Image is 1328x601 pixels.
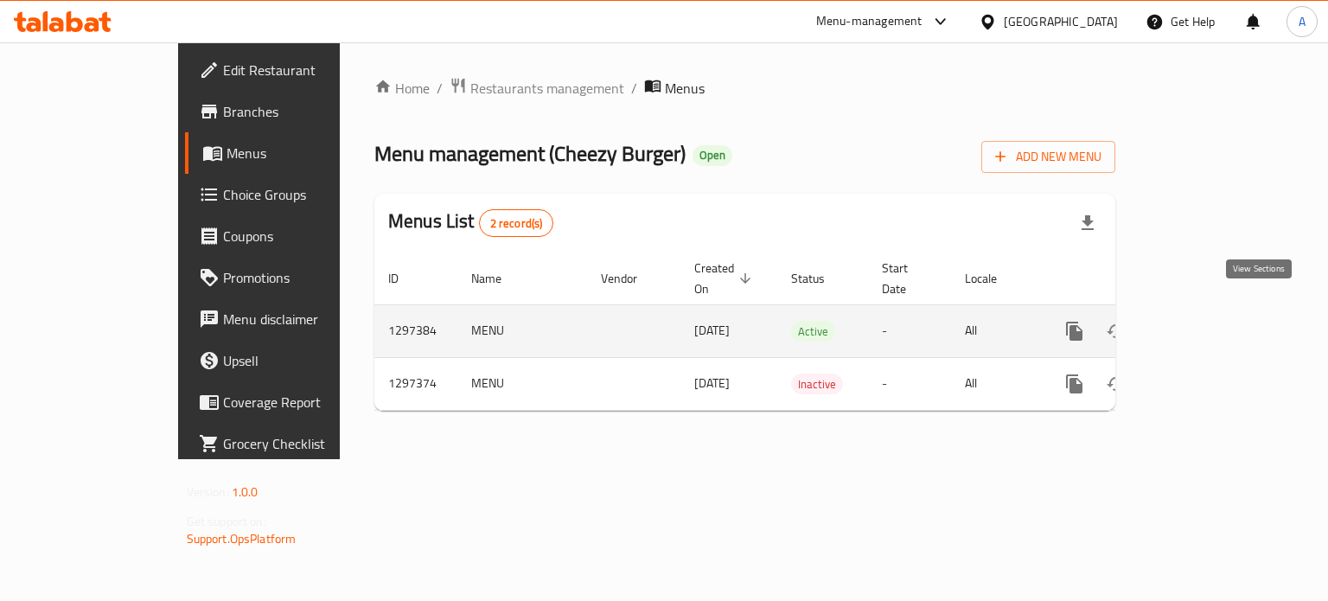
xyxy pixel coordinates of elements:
a: Home [374,78,430,99]
button: Change Status [1095,310,1137,352]
td: - [868,304,951,357]
th: Actions [1040,253,1234,305]
span: Upsell [223,350,386,371]
td: All [951,304,1040,357]
div: [GEOGRAPHIC_DATA] [1004,12,1118,31]
span: ID [388,268,421,289]
nav: breadcrumb [374,77,1115,99]
div: Active [791,321,835,342]
td: 1297384 [374,304,457,357]
span: Inactive [791,374,843,394]
span: Add New Menu [995,146,1101,168]
span: Get support on: [187,510,266,533]
td: 1297374 [374,357,457,410]
span: 1.0.0 [232,481,259,503]
div: Export file [1067,202,1108,244]
span: [DATE] [694,319,730,342]
span: Menus [665,78,705,99]
span: 2 record(s) [480,215,553,232]
button: Change Status [1095,363,1137,405]
span: Version: [187,481,229,503]
a: Menu disclaimer [185,298,400,340]
a: Edit Restaurant [185,49,400,91]
a: Upsell [185,340,400,381]
span: Open [693,148,732,163]
span: [DATE] [694,372,730,394]
li: / [631,78,637,99]
a: Promotions [185,257,400,298]
span: Created On [694,258,757,299]
span: Menus [227,143,386,163]
span: Start Date [882,258,930,299]
div: Inactive [791,374,843,394]
td: MENU [457,304,587,357]
div: Total records count [479,209,554,237]
span: Locale [965,268,1019,289]
a: Choice Groups [185,174,400,215]
span: Vendor [601,268,660,289]
span: Promotions [223,267,386,288]
a: Coverage Report [185,381,400,423]
a: Grocery Checklist [185,423,400,464]
span: Coverage Report [223,392,386,412]
span: Restaurants management [470,78,624,99]
a: Coupons [185,215,400,257]
td: All [951,357,1040,410]
span: Choice Groups [223,184,386,205]
button: more [1054,363,1095,405]
div: Menu-management [816,11,923,32]
td: MENU [457,357,587,410]
span: Branches [223,101,386,122]
span: Edit Restaurant [223,60,386,80]
a: Support.OpsPlatform [187,527,297,550]
span: Grocery Checklist [223,433,386,454]
td: - [868,357,951,410]
span: Name [471,268,524,289]
button: Add New Menu [981,141,1115,173]
table: enhanced table [374,253,1234,411]
span: Active [791,322,835,342]
a: Branches [185,91,400,132]
button: more [1054,310,1095,352]
span: Status [791,268,847,289]
span: A [1299,12,1306,31]
span: Menu disclaimer [223,309,386,329]
a: Menus [185,132,400,174]
h2: Menus List [388,208,553,237]
span: Coupons [223,226,386,246]
div: Open [693,145,732,166]
span: Menu management ( Cheezy Burger ) [374,134,686,173]
li: / [437,78,443,99]
a: Restaurants management [450,77,624,99]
